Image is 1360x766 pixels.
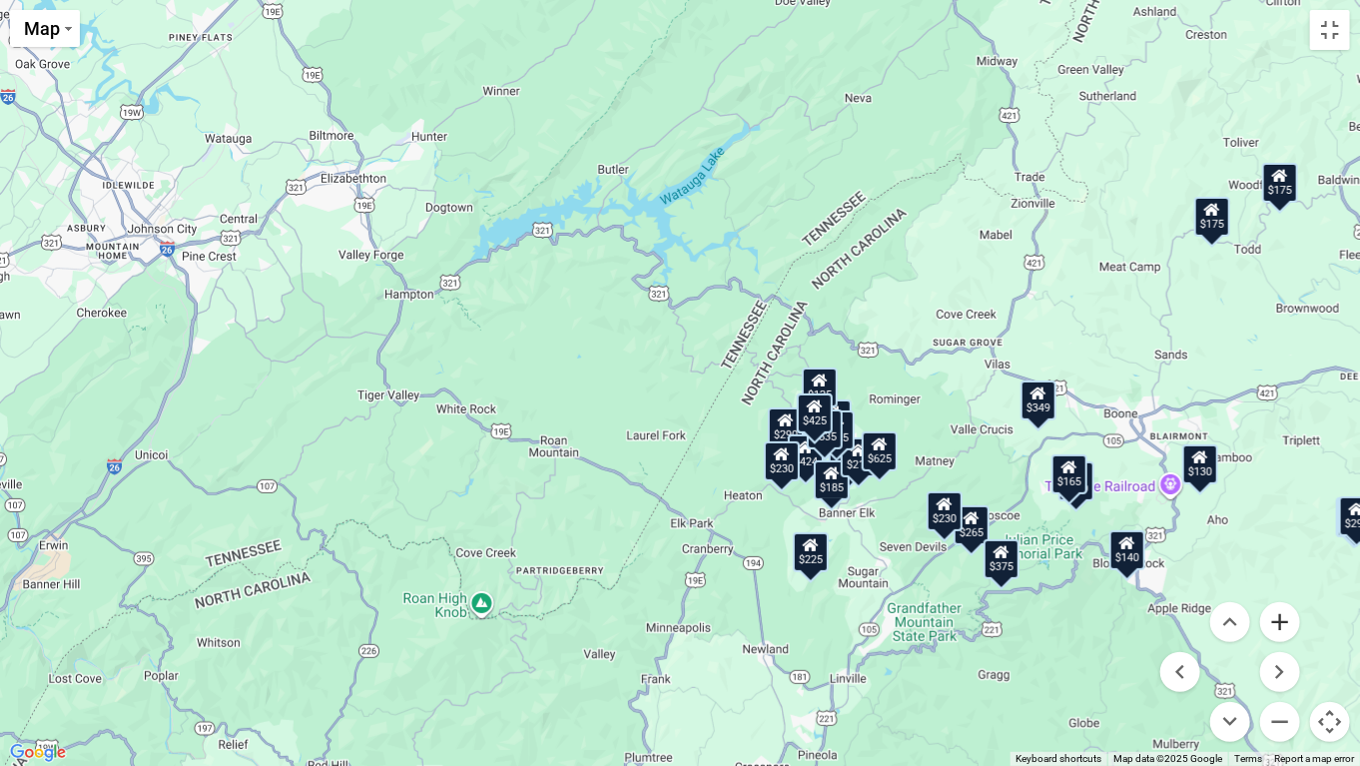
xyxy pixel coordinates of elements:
button: Zoom out [1260,702,1300,742]
div: $165 [819,410,855,450]
div: $230 [764,441,800,481]
div: $425 [797,393,833,433]
div: $349 [1020,380,1056,419]
button: Move left [1160,652,1200,692]
div: $424 [788,434,824,474]
div: $225 [793,532,829,572]
button: Map camera controls [1310,702,1350,742]
div: $125 [802,367,838,406]
button: Zoom in [1260,602,1300,642]
div: $215 [841,437,877,477]
button: Move down [1210,702,1250,742]
div: $175 [1262,162,1298,202]
button: Move up [1210,602,1250,642]
div: $165 [1051,453,1087,493]
button: Move right [1260,652,1300,692]
a: Terms (opens in new tab) [1234,753,1262,764]
div: $290 [768,407,804,447]
a: Report a map error [1274,753,1354,764]
div: $375 [984,538,1020,578]
div: $130 [1182,443,1218,483]
div: $175 [1194,196,1230,236]
span: Map data ©2025 Google [1113,753,1222,764]
div: $140 [1109,530,1145,570]
button: Keyboard shortcuts [1016,752,1101,766]
div: $230 [927,490,963,530]
div: $625 [862,430,898,470]
div: $480 [1058,461,1094,501]
div: $185 [814,459,850,499]
div: $265 [954,505,990,545]
div: $535 [807,408,843,448]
